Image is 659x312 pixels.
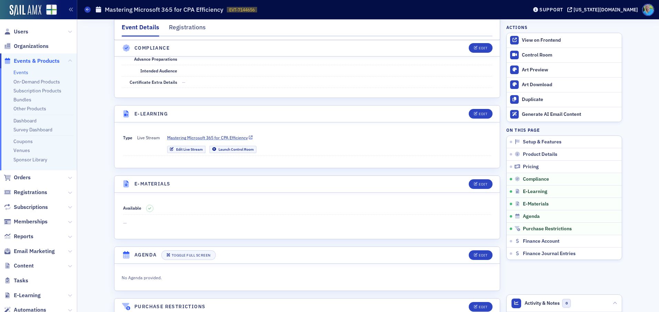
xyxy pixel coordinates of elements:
[14,233,33,240] span: Reports
[13,127,52,133] a: Survey Dashboard
[507,62,622,77] a: Art Preview
[469,179,493,189] button: Edit
[10,5,41,16] img: SailAMX
[567,7,640,12] button: [US_STATE][DOMAIN_NAME]
[134,110,168,118] h4: E-Learning
[4,174,31,181] a: Orders
[172,253,211,257] div: Toggle Full Screen
[134,44,170,52] h4: Compliance
[523,238,559,244] span: Finance Account
[507,48,622,62] a: Control Room
[137,134,160,153] span: Live Stream
[13,69,28,76] a: Events
[522,111,618,118] div: Generate AI Email Content
[522,82,618,88] div: Art Download
[507,107,622,122] button: Generate AI Email Content
[169,23,206,36] div: Registrations
[130,79,177,85] span: Certificate Extra Details
[469,109,493,119] button: Edit
[14,42,49,50] span: Organizations
[4,277,28,284] a: Tasks
[210,146,256,153] a: Launch Control Room
[574,7,638,13] div: [US_STATE][DOMAIN_NAME]
[123,205,141,211] span: Available
[4,203,48,211] a: Subscriptions
[4,28,28,36] a: Users
[46,4,57,15] img: SailAMX
[134,180,170,188] h4: E-Materials
[14,292,41,299] span: E-Learning
[4,218,48,225] a: Memberships
[4,57,60,65] a: Events & Products
[41,4,57,16] a: View Homepage
[479,112,487,116] div: Edit
[14,174,31,181] span: Orders
[469,302,493,312] button: Edit
[4,292,41,299] a: E-Learning
[105,6,223,14] h1: Mastering Microsoft 365 for CPA Efficiency
[469,250,493,260] button: Edit
[167,146,205,153] a: Edit Live Stream
[506,127,622,133] h4: On this page
[14,218,48,225] span: Memberships
[523,176,549,182] span: Compliance
[123,135,132,140] span: Type
[4,42,49,50] a: Organizations
[523,151,557,158] span: Product Details
[167,134,256,141] a: Mastering Microsoft 365 for CPA Efficiency
[4,233,33,240] a: Reports
[14,189,47,196] span: Registrations
[522,37,618,43] div: View on Frontend
[4,248,55,255] a: Email Marketing
[4,262,34,270] a: Content
[13,157,47,163] a: Sponsor Library
[167,134,248,141] span: Mastering Microsoft 365 for CPA Efficiency
[539,7,563,13] div: Support
[134,56,177,62] span: Advance Preparations
[13,88,61,94] a: Subscription Products
[507,92,622,107] button: Duplicate
[522,67,618,73] div: Art Preview
[134,303,205,310] h4: Purchase Restrictions
[122,23,159,37] div: Event Details
[123,220,491,227] span: —
[479,47,487,50] div: Edit
[14,262,34,270] span: Content
[14,203,48,211] span: Subscriptions
[523,251,576,257] span: Finance Journal Entries
[523,213,540,220] span: Agenda
[507,77,622,92] a: Art Download
[13,105,46,112] a: Other Products
[507,33,622,48] a: View on Frontend
[523,189,547,195] span: E-Learning
[14,277,28,284] span: Tasks
[525,300,560,307] span: Activity & Notes
[523,164,539,170] span: Pricing
[479,182,487,186] div: Edit
[506,24,528,30] h4: Actions
[13,118,37,124] a: Dashboard
[4,189,47,196] a: Registrations
[13,97,31,103] a: Bundles
[13,79,60,85] a: On-Demand Products
[522,97,618,103] div: Duplicate
[14,28,28,36] span: Users
[479,253,487,257] div: Edit
[134,251,156,259] h4: Agenda
[13,138,33,144] a: Coupons
[14,57,60,65] span: Events & Products
[479,305,487,309] div: Edit
[182,79,185,85] span: —
[13,147,30,153] a: Venues
[642,4,654,16] span: Profile
[229,7,255,13] span: EVT-7144656
[140,68,177,73] span: Intended Audience
[14,248,55,255] span: Email Marketing
[522,52,618,58] div: Control Room
[523,201,549,207] span: E-Materials
[161,250,216,260] button: Toggle Full Screen
[562,299,571,308] span: 0
[523,226,572,232] span: Purchase Restrictions
[469,43,493,53] button: Edit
